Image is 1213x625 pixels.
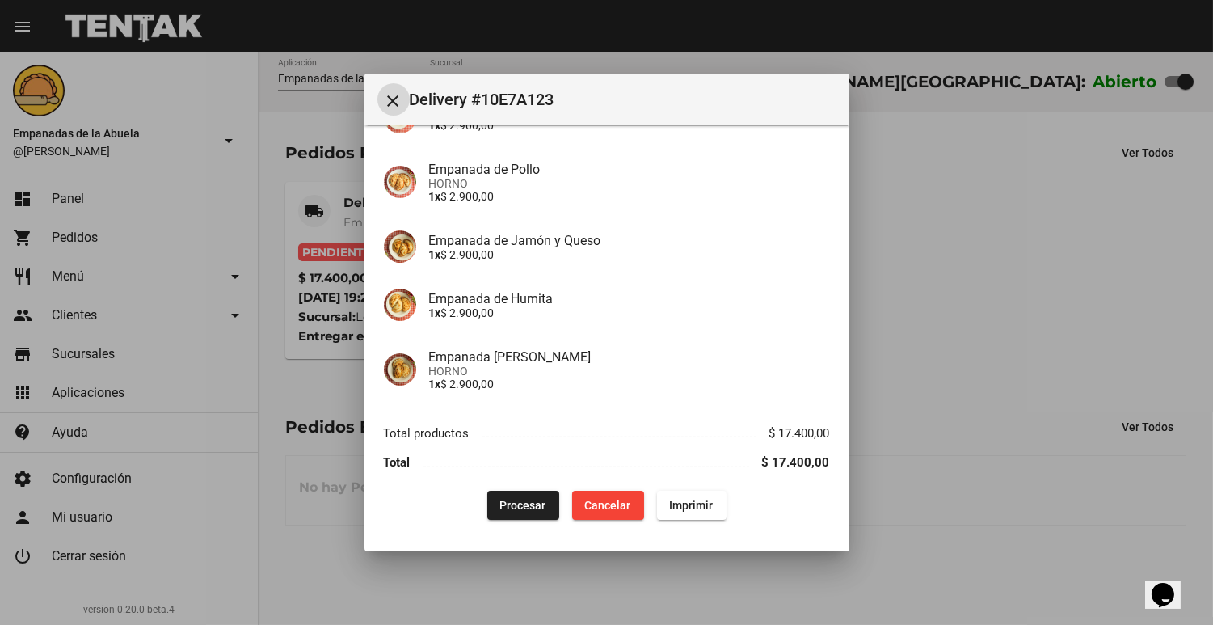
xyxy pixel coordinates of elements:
[1145,560,1197,609] iframe: chat widget
[585,499,631,512] span: Cancelar
[384,289,416,321] img: 75ad1656-f1a0-4b68-b603-a72d084c9c4d.jpg
[429,378,441,391] b: 1x
[429,306,441,319] b: 1x
[500,499,546,512] span: Procesar
[429,233,830,248] h4: Empanada de Jamón y Queso
[429,248,441,261] b: 1x
[429,365,830,378] span: HORNO
[384,418,830,448] li: Total productos $ 17.400,00
[384,353,416,386] img: f753fea7-0f09-41b3-9a9e-ddb84fc3b359.jpg
[429,306,830,319] p: $ 2.900,00
[429,177,830,190] span: HORNO
[429,190,830,203] p: $ 2.900,00
[657,491,727,520] button: Imprimir
[429,349,830,365] h4: Empanada [PERSON_NAME]
[487,491,559,520] button: Procesar
[384,166,416,198] img: 10349b5f-e677-4e10-aec3-c36b893dfd64.jpg
[377,83,410,116] button: Cerrar
[429,248,830,261] p: $ 2.900,00
[429,119,830,132] p: $ 2.900,00
[384,448,830,478] li: Total $ 17.400,00
[384,230,416,263] img: 72c15bfb-ac41-4ae4-a4f2-82349035ab42.jpg
[572,491,644,520] button: Cancelar
[429,190,441,203] b: 1x
[429,162,830,177] h4: Empanada de Pollo
[429,291,830,306] h4: Empanada de Humita
[410,87,836,112] span: Delivery #10E7A123
[429,378,830,391] p: $ 2.900,00
[384,91,403,111] mat-icon: Cerrar
[429,119,441,132] b: 1x
[670,499,714,512] span: Imprimir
